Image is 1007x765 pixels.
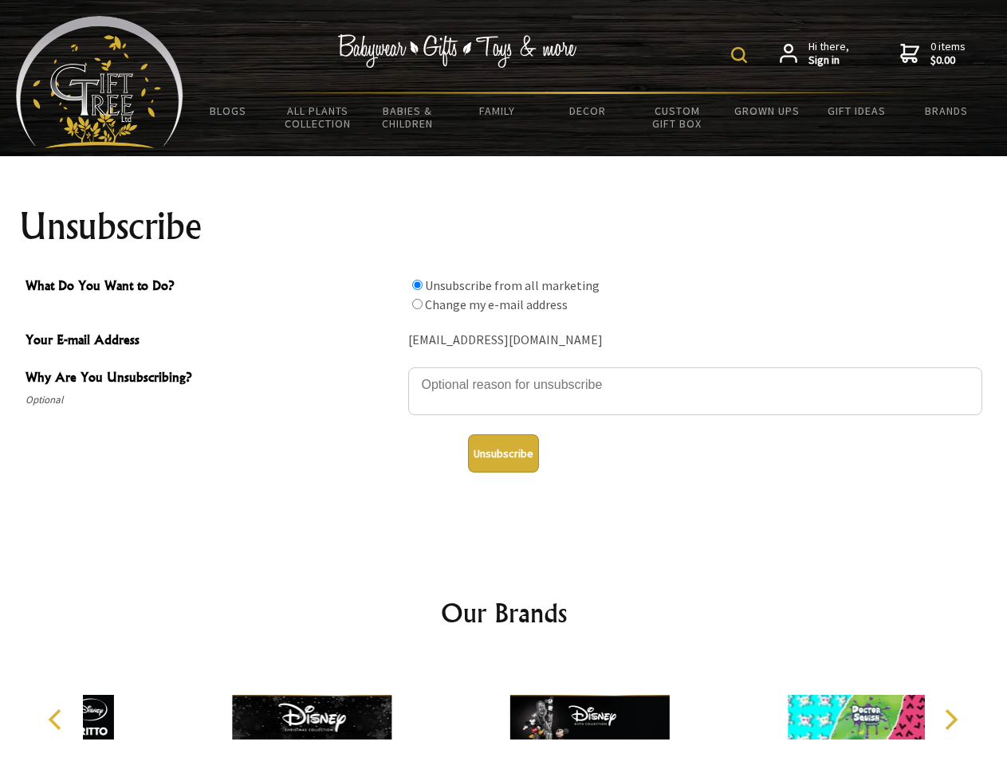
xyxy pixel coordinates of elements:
span: 0 items [930,39,966,68]
span: Optional [26,390,400,410]
a: Grown Ups [722,94,812,127]
a: Custom Gift Box [632,94,722,140]
button: Previous [40,702,75,737]
input: What Do You Want to Do? [412,299,423,309]
input: What Do You Want to Do? [412,280,423,290]
div: [EMAIL_ADDRESS][DOMAIN_NAME] [408,328,982,353]
img: Babyware - Gifts - Toys and more... [16,16,183,148]
img: product search [731,47,747,63]
textarea: Why Are You Unsubscribing? [408,367,982,415]
a: Gift Ideas [812,94,902,127]
span: Your E-mail Address [26,330,400,353]
button: Unsubscribe [468,434,539,473]
button: Next [933,702,968,737]
label: Unsubscribe from all marketing [425,277,600,293]
h2: Our Brands [32,594,976,632]
label: Change my e-mail address [425,296,568,312]
strong: $0.00 [930,53,966,68]
a: 0 items$0.00 [900,40,966,68]
a: Decor [542,94,632,127]
a: All Plants Collection [273,94,364,140]
a: BLOGS [183,94,273,127]
span: Why Are You Unsubscribing? [26,367,400,390]
strong: Sign in [808,53,849,68]
img: Babywear - Gifts - Toys & more [338,34,577,68]
a: Hi there,Sign in [780,40,849,68]
h1: Unsubscribe [19,207,989,245]
a: Family [453,94,543,127]
span: Hi there, [808,40,849,68]
span: What Do You Want to Do? [26,276,400,299]
a: Brands [902,94,992,127]
a: Babies & Children [363,94,453,140]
